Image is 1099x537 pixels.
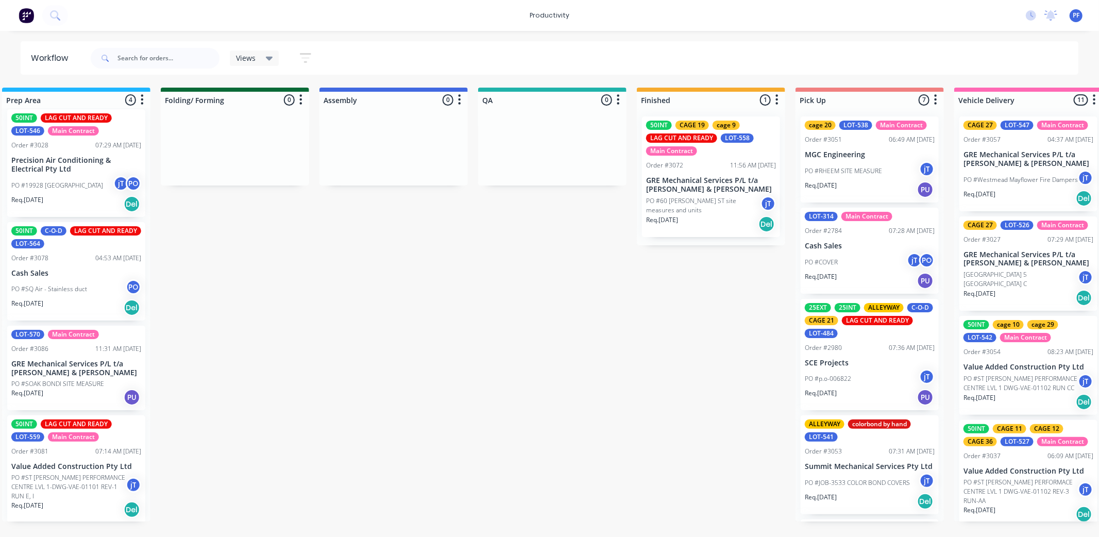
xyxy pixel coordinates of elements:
[713,121,740,130] div: cage 9
[805,303,831,312] div: 25EXT
[31,52,73,64] div: Workflow
[864,303,904,312] div: ALLEYWAY
[959,216,1097,311] div: CAGE 27LOT-526Main ContractOrder #302707:29 AM [DATE]GRE Mechanical Services P/L t/a [PERSON_NAME...
[963,374,1078,393] p: PO #ST [PERSON_NAME] PERFORMANCE CENTRE LVL 1 DWG-VAE-01102 RUN CC
[7,415,145,523] div: 50INTLAG CUT AND READYLOT-559Main ContractOrder #308107:14 AM [DATE]Value Added Construction Pty ...
[963,175,1078,184] p: PO #Westmead Mayflower Fire Dampers
[963,478,1078,506] p: PO #ST [PERSON_NAME] PERFORMACE CENTRE LVL 1 DWG-VAE-01102 REV-3 RUN-AA
[646,161,683,170] div: Order #3072
[993,320,1024,329] div: cage 10
[1076,506,1092,523] div: Del
[805,329,838,338] div: LOT-484
[95,344,141,354] div: 11:31 AM [DATE]
[1073,11,1079,20] span: PF
[963,250,1093,268] p: GRE Mechanical Services P/L t/a [PERSON_NAME] & [PERSON_NAME]
[1030,424,1063,433] div: CAGE 12
[1076,190,1092,207] div: Del
[11,432,44,442] div: LOT-559
[11,195,43,205] p: Req. [DATE]
[11,299,43,308] p: Req. [DATE]
[963,270,1078,289] p: [GEOGRAPHIC_DATA] 5 [GEOGRAPHIC_DATA] C
[113,176,129,191] div: jT
[805,432,838,442] div: LOT-541
[1001,121,1034,130] div: LOT-547
[919,253,935,268] div: PO
[126,477,141,493] div: jT
[805,343,842,353] div: Order #2980
[963,437,997,446] div: CAGE 36
[11,226,37,236] div: 50INT
[1076,394,1092,410] div: Del
[11,330,44,339] div: LOT-570
[1047,451,1093,461] div: 06:09 AM [DATE]
[889,226,935,236] div: 07:28 AM [DATE]
[993,424,1026,433] div: CAGE 11
[805,121,836,130] div: cage 20
[760,196,776,211] div: jT
[646,121,672,130] div: 50INT
[907,253,922,268] div: jT
[642,116,780,237] div: 50INTCAGE 19cage 9LAG CUT AND READYLOT-558Main ContractOrder #307211:56 AM [DATE]GRE Mechanical S...
[70,226,141,236] div: LAG CUT AND READY
[525,8,574,23] div: productivity
[41,226,66,236] div: C-O-D
[917,389,934,406] div: PU
[959,116,1097,211] div: CAGE 27LOT-547Main ContractOrder #305704:37 AM [DATE]GRE Mechanical Services P/L t/a [PERSON_NAME...
[963,150,1093,168] p: GRE Mechanical Services P/L t/a [PERSON_NAME] & [PERSON_NAME]
[963,363,1093,372] p: Value Added Construction Pty Ltd
[805,316,838,325] div: CAGE 21
[95,254,141,263] div: 04:53 AM [DATE]
[11,501,43,510] p: Req. [DATE]
[1047,135,1093,144] div: 04:37 AM [DATE]
[11,141,48,150] div: Order #3028
[963,190,995,199] p: Req. [DATE]
[835,303,860,312] div: 25INT
[805,150,935,159] p: MGC Engineering
[646,215,678,225] p: Req. [DATE]
[124,196,140,212] div: Del
[1078,374,1093,389] div: jT
[848,419,911,429] div: colorbond by hand
[963,235,1001,244] div: Order #3027
[839,121,872,130] div: LOT-538
[646,176,776,194] p: GRE Mechanical Services P/L t/a [PERSON_NAME] & [PERSON_NAME]
[805,166,882,176] p: PO #RHEEM SITE MEASURE
[11,379,104,389] p: PO #SOAK BONDI SITE MEASURE
[126,279,141,295] div: PO
[11,254,48,263] div: Order #3078
[11,239,44,248] div: LOT-564
[876,121,927,130] div: Main Contract
[124,501,140,518] div: Del
[963,451,1001,461] div: Order #3037
[1027,320,1058,329] div: cage 29
[95,447,141,456] div: 07:14 AM [DATE]
[959,316,1097,415] div: 50INTcage 10cage 29LOT-542Main ContractOrder #305408:23 AM [DATE]Value Added Construction Pty Ltd...
[842,316,913,325] div: LAG CUT AND READY
[124,389,140,406] div: PU
[919,473,935,489] div: jT
[7,222,145,321] div: 50INTC-O-DLAG CUT AND READYLOT-564Order #307804:53 AM [DATE]Cash SalesPO #SQ Air - Stainless duct...
[48,330,99,339] div: Main Contract
[889,343,935,353] div: 07:36 AM [DATE]
[1047,347,1093,357] div: 08:23 AM [DATE]
[963,333,996,342] div: LOT-542
[805,226,842,236] div: Order #2784
[646,196,760,215] p: PO #60 [PERSON_NAME] ST site measures and units
[805,478,910,488] p: PO #JOB-3533 COLOR BOND COVERS
[48,126,99,136] div: Main Contract
[963,393,995,402] p: Req. [DATE]
[1037,121,1088,130] div: Main Contract
[805,181,837,190] p: Req. [DATE]
[805,493,837,502] p: Req. [DATE]
[919,161,935,177] div: jT
[889,135,935,144] div: 06:49 AM [DATE]
[963,347,1001,357] div: Order #3054
[48,432,99,442] div: Main Contract
[11,389,43,398] p: Req. [DATE]
[963,424,989,433] div: 50INT
[236,53,256,63] span: Views
[805,212,838,221] div: LOT-314
[11,284,87,294] p: PO #SQ Air - Stainless duct
[805,419,844,429] div: ALLEYWAY
[11,156,141,174] p: Precision Air Conditioning & Electrical Pty Ltd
